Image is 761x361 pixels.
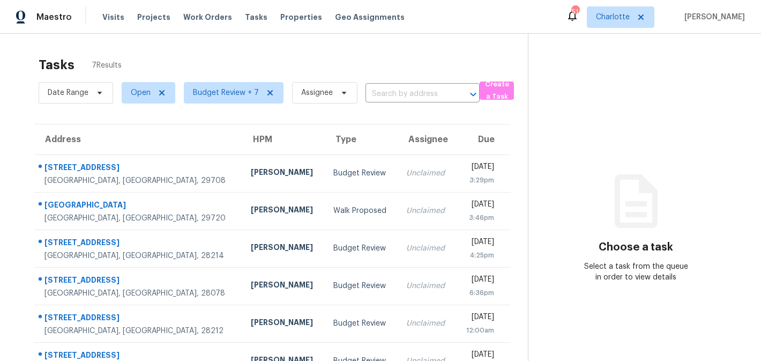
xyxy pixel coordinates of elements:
[466,87,481,102] button: Open
[464,199,494,212] div: [DATE]
[464,288,494,298] div: 6:36pm
[183,12,232,23] span: Work Orders
[44,312,234,326] div: [STREET_ADDRESS]
[242,124,325,154] th: HPM
[251,167,316,180] div: [PERSON_NAME]
[406,281,447,291] div: Unclaimed
[301,87,333,98] span: Assignee
[485,78,509,103] span: Create a Task
[251,317,316,330] div: [PERSON_NAME]
[680,12,745,23] span: [PERSON_NAME]
[599,242,673,253] h3: Choose a task
[44,200,234,213] div: [GEOGRAPHIC_DATA]
[245,13,267,21] span: Tasks
[36,12,72,23] span: Maestro
[596,12,630,23] span: Charlotte
[44,213,234,224] div: [GEOGRAPHIC_DATA], [GEOGRAPHIC_DATA], 29720
[39,60,74,70] h2: Tasks
[193,87,259,98] span: Budget Review + 7
[131,87,151,98] span: Open
[251,242,316,255] div: [PERSON_NAME]
[464,250,494,261] div: 4:25pm
[406,243,447,254] div: Unclaimed
[251,204,316,218] div: [PERSON_NAME]
[48,87,88,98] span: Date Range
[44,175,234,186] div: [GEOGRAPHIC_DATA], [GEOGRAPHIC_DATA], 29708
[333,205,389,216] div: Walk Proposed
[571,6,579,17] div: 51
[44,326,234,336] div: [GEOGRAPHIC_DATA], [GEOGRAPHIC_DATA], 28212
[398,124,456,154] th: Assignee
[44,237,234,251] div: [STREET_ADDRESS]
[102,12,124,23] span: Visits
[456,124,511,154] th: Due
[44,275,234,288] div: [STREET_ADDRESS]
[464,312,494,325] div: [DATE]
[464,212,494,223] div: 3:46pm
[333,168,389,179] div: Budget Review
[480,82,514,100] button: Create a Task
[335,12,405,23] span: Geo Assignments
[464,274,494,288] div: [DATE]
[34,124,242,154] th: Address
[406,205,447,216] div: Unclaimed
[44,162,234,175] div: [STREET_ADDRESS]
[280,12,322,23] span: Properties
[464,161,494,175] div: [DATE]
[464,175,494,186] div: 3:29pm
[406,318,447,329] div: Unclaimed
[44,251,234,261] div: [GEOGRAPHIC_DATA], [GEOGRAPHIC_DATA], 28214
[406,168,447,179] div: Unclaimed
[464,237,494,250] div: [DATE]
[333,318,389,329] div: Budget Review
[251,279,316,293] div: [PERSON_NAME]
[92,60,122,71] span: 7 Results
[325,124,398,154] th: Type
[333,281,389,291] div: Budget Review
[137,12,170,23] span: Projects
[44,288,234,299] div: [GEOGRAPHIC_DATA], [GEOGRAPHIC_DATA], 28078
[582,261,690,283] div: Select a task from the queue in order to view details
[464,325,494,336] div: 12:00am
[365,86,450,102] input: Search by address
[333,243,389,254] div: Budget Review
